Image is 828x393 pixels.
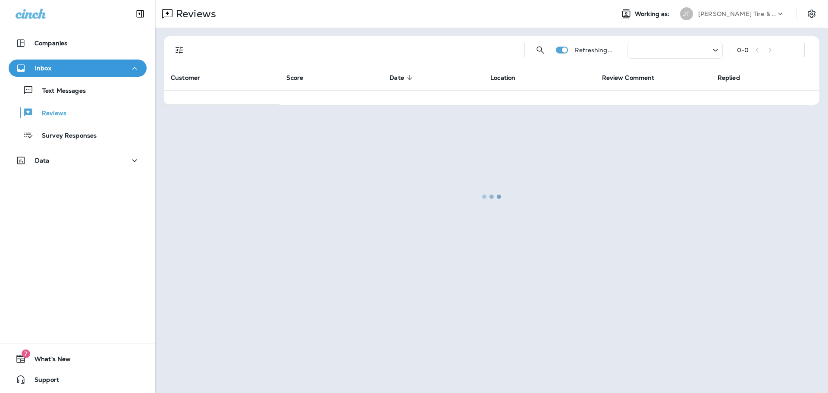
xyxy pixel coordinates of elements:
[9,152,147,169] button: Data
[33,132,97,140] p: Survey Responses
[9,104,147,122] button: Reviews
[35,65,51,72] p: Inbox
[9,126,147,144] button: Survey Responses
[35,157,50,164] p: Data
[33,110,66,118] p: Reviews
[34,40,67,47] p: Companies
[9,35,147,52] button: Companies
[9,350,147,368] button: 7What's New
[9,60,147,77] button: Inbox
[26,355,71,366] span: What's New
[26,376,59,387] span: Support
[128,5,152,22] button: Collapse Sidebar
[9,81,147,99] button: Text Messages
[34,87,86,95] p: Text Messages
[9,371,147,388] button: Support
[22,349,30,358] span: 7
